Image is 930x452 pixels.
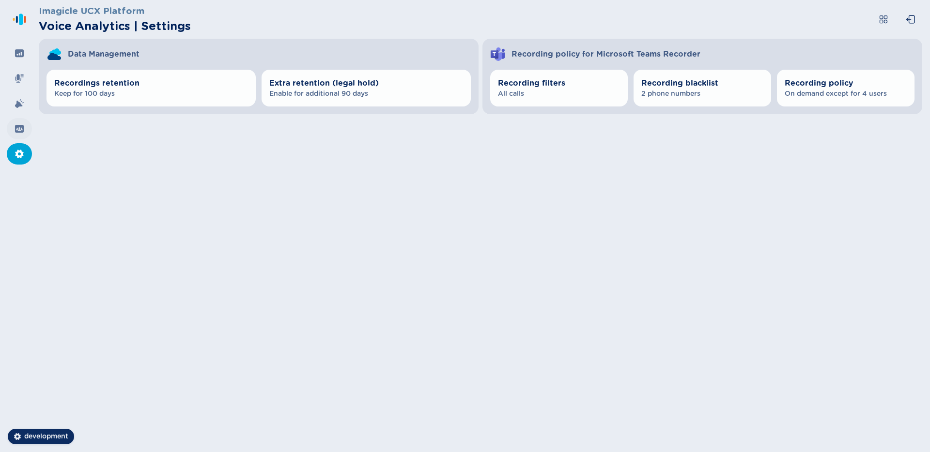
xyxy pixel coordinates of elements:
svg: mic-fill [15,74,24,83]
div: Dashboard [7,43,32,64]
span: Recording policy [785,77,907,89]
span: Recording filters [498,77,620,89]
span: Keep for 100 days [54,89,248,99]
span: All calls [498,89,620,99]
button: Recordings retentionKeep for 100 days [46,70,256,106]
span: Enable for additional 90 days [269,89,463,99]
span: Extra retention (legal hold) [269,77,463,89]
svg: groups-filled [15,124,24,134]
div: Recordings [7,68,32,89]
h3: Imagicle UCX Platform [39,4,191,17]
span: Recording blacklist [641,77,763,89]
button: Recording filtersAll calls [490,70,628,106]
span: Recording policy for Microsoft Teams Recorder [511,48,700,60]
span: On demand except for 4 users [785,89,907,99]
h2: Voice Analytics | Settings [39,17,191,35]
svg: box-arrow-left [906,15,915,24]
div: Alarms [7,93,32,114]
span: 2 phone numbers [641,89,763,99]
button: Extra retention (legal hold)Enable for additional 90 days [262,70,471,106]
div: Settings [7,143,32,165]
button: Recording blacklist2 phone numbers [634,70,771,106]
svg: alarm-filled [15,99,24,108]
svg: dashboard-filled [15,48,24,58]
span: Data Management [68,48,139,60]
button: Recording policyOn demand except for 4 users [777,70,914,106]
span: Recordings retention [54,77,248,89]
span: development [24,432,68,441]
div: Groups [7,118,32,139]
button: development [8,429,74,444]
